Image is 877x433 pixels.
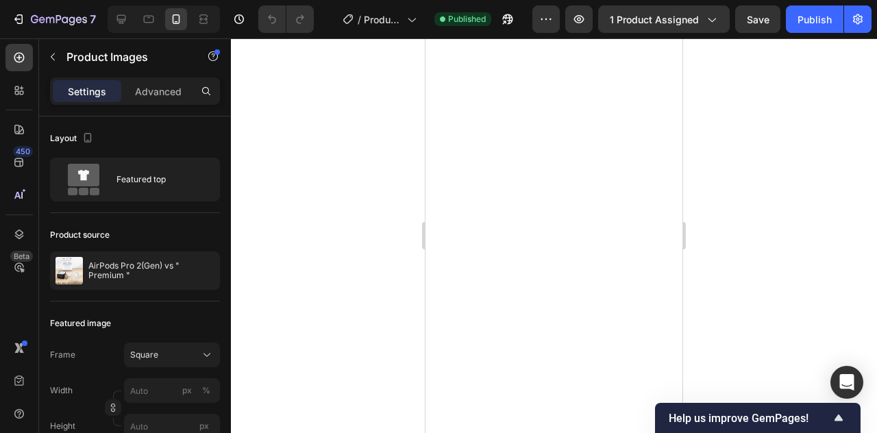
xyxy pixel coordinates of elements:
[90,11,96,27] p: 7
[182,384,192,397] div: px
[130,349,158,361] span: Square
[68,84,106,99] p: Settings
[830,366,863,399] div: Open Intercom Messenger
[88,261,214,280] p: AirPods Pro 2(Gen) vs " Premium "
[66,49,183,65] p: Product Images
[202,384,210,397] div: %
[124,343,220,367] button: Square
[179,382,195,399] button: %
[50,129,96,148] div: Layout
[358,12,361,27] span: /
[669,410,847,426] button: Show survey - Help us improve GemPages!
[425,38,682,433] iframe: Design area
[798,12,832,27] div: Publish
[50,229,110,241] div: Product source
[55,257,83,284] img: product feature img
[13,146,33,157] div: 450
[50,384,73,397] label: Width
[10,251,33,262] div: Beta
[50,420,75,432] label: Height
[5,5,102,33] button: 7
[610,12,699,27] span: 1 product assigned
[735,5,780,33] button: Save
[747,14,769,25] span: Save
[364,12,402,27] span: Product Page - [DATE] 21:54:12
[258,5,314,33] div: Undo/Redo
[786,5,843,33] button: Publish
[198,382,214,399] button: px
[135,84,182,99] p: Advanced
[124,378,220,403] input: px%
[448,13,486,25] span: Published
[199,421,209,431] span: px
[50,317,111,330] div: Featured image
[598,5,730,33] button: 1 product assigned
[669,412,830,425] span: Help us improve GemPages!
[50,349,75,361] label: Frame
[116,164,200,195] div: Featured top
